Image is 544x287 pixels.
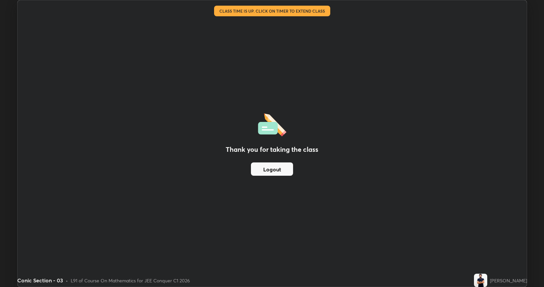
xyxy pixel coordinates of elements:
h2: Thank you for taking the class [226,144,318,154]
img: c762b1e83f204c718afb845cbc6a9ba5.jpg [474,274,487,287]
img: offlineFeedback.1438e8b3.svg [258,111,286,137]
div: [PERSON_NAME] [490,277,527,284]
div: • [66,277,68,284]
div: L91 of Course On Mathematics for JEE Conquer C1 2026 [71,277,190,284]
div: Conic Section - 03 [17,276,63,284]
button: Logout [251,162,293,176]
